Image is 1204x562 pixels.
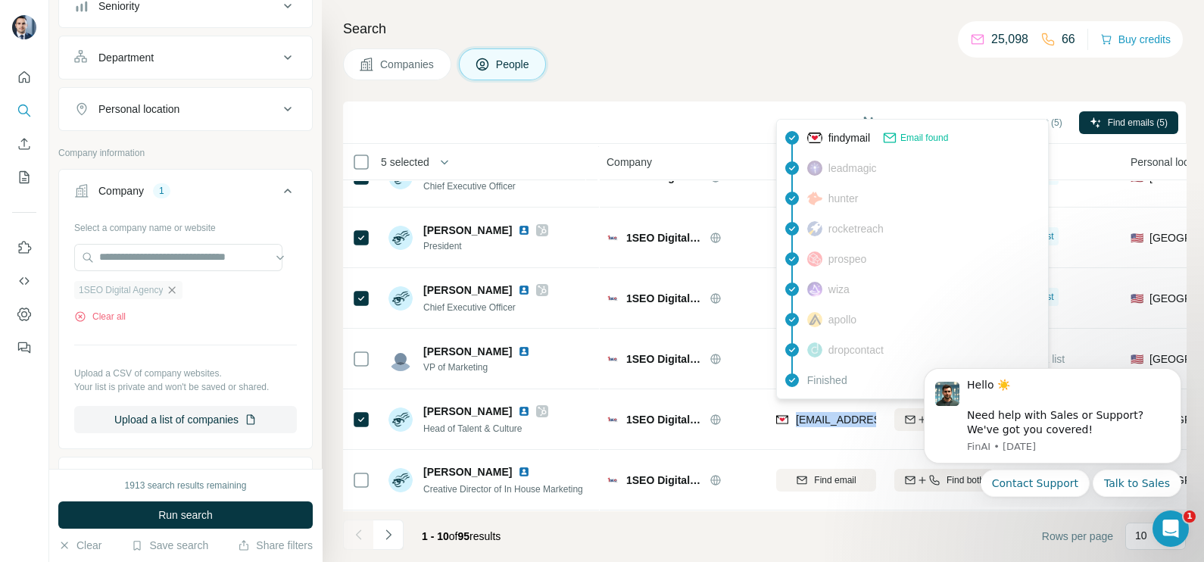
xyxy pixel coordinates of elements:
span: [EMAIL_ADDRESS][DOMAIN_NAME] [796,414,975,426]
span: Find emails (5) [1108,116,1168,130]
span: 1SEO Digital Agency [79,283,163,297]
img: Logo of 1SEO Digital Agency [607,414,619,426]
button: Navigate to next page [373,520,404,550]
p: Company information [58,146,313,160]
span: hunter [828,191,859,206]
span: [PERSON_NAME] [423,464,512,479]
button: Company1 [59,173,312,215]
span: 5 selected [381,155,429,170]
iframe: Intercom live chat [1153,510,1189,547]
img: Logo of 1SEO Digital Agency [607,232,619,244]
iframe: Intercom notifications message [901,355,1204,506]
span: Rows per page [1042,529,1113,544]
span: [PERSON_NAME] [423,344,512,359]
span: results [422,530,501,542]
span: 🇺🇸 [1131,291,1143,306]
img: LinkedIn logo [518,405,530,417]
span: wiza [828,282,850,297]
span: [PERSON_NAME] [423,283,512,298]
img: provider prospeo logo [807,251,822,267]
span: [PERSON_NAME] [423,223,512,238]
button: Use Surfe on LinkedIn [12,234,36,261]
span: Find email [814,473,856,487]
img: provider findymail logo [776,412,788,427]
h4: Search [343,18,1186,39]
p: 25,098 [991,30,1028,48]
span: [PERSON_NAME] [423,404,512,419]
span: Run search [158,507,213,523]
span: 🇺🇸 [1131,351,1143,367]
button: Find email [776,469,876,492]
p: 10 [1135,528,1147,543]
img: provider rocketreach logo [807,221,822,236]
img: provider dropcontact logo [807,342,822,357]
span: Finished [807,373,847,388]
span: People [496,57,531,72]
span: 95 [458,530,470,542]
span: prospeo [828,251,867,267]
span: of [449,530,458,542]
img: provider wiza logo [807,282,822,297]
img: Logo of 1SEO Digital Agency [607,474,619,486]
button: Share filters [238,538,313,553]
span: Head of Talent & Culture [423,423,522,434]
span: Company [607,155,652,170]
button: Enrich CSV [12,130,36,158]
p: Upload a CSV of company websites. [74,367,297,380]
button: Quick start [12,64,36,91]
button: Buy credits [1100,29,1171,50]
img: provider hunter logo [807,192,822,205]
img: Avatar [388,226,413,250]
img: Avatar [388,468,413,492]
img: provider leadmagic logo [807,161,822,176]
img: LinkedIn logo [518,345,530,357]
button: Sync to HubSpot (5) [853,111,974,134]
img: LinkedIn logo [518,284,530,296]
span: 1 [1184,510,1196,523]
button: Find emails (5) [1079,111,1178,134]
button: Add to list (5) [980,111,1073,134]
span: Chief Executive Officer [423,302,516,313]
div: Company [98,183,144,198]
img: Avatar [388,407,413,432]
p: Your list is private and won't be saved or shared. [74,380,297,394]
span: 1 list [1035,229,1054,243]
span: 🇺🇸 [1131,230,1143,245]
img: Avatar [12,15,36,39]
span: 1SEO Digital Agency [626,412,702,427]
div: Department [98,50,154,65]
button: Run search [58,501,313,529]
span: apollo [828,312,856,327]
span: Companies [380,57,435,72]
span: 1SEO Digital Agency [626,230,702,245]
span: dropcontact [828,342,884,357]
span: Creative Director of In House Marketing [423,484,583,495]
img: Avatar [388,347,413,371]
button: Feedback [12,334,36,361]
span: rocketreach [828,221,884,236]
span: 1 list [1035,290,1054,304]
button: Personal location [59,91,312,127]
img: provider findymail logo [807,130,822,145]
span: 1SEO Digital Agency [626,291,702,306]
button: Use Surfe API [12,267,36,295]
button: Find both [894,408,994,431]
button: Department [59,39,312,76]
span: findymail [828,130,870,145]
button: Dashboard [12,301,36,328]
span: President [423,239,548,253]
button: Clear all [74,310,126,323]
span: Email found [900,131,948,145]
span: Chief Executive Officer [423,181,516,192]
button: Industry [59,461,312,497]
button: Search [12,97,36,124]
p: 66 [1062,30,1075,48]
img: Logo of 1SEO Digital Agency [607,292,619,304]
span: 1SEO Digital Agency [626,473,702,488]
